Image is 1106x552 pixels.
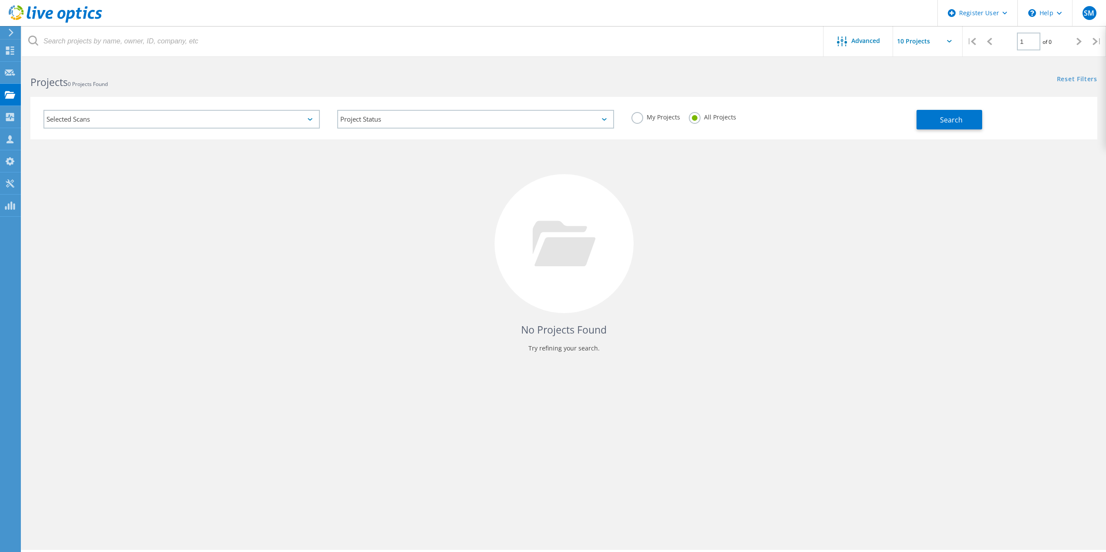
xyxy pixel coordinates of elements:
div: | [963,26,980,57]
p: Try refining your search. [39,341,1089,355]
span: Advanced [851,38,880,44]
span: of 0 [1043,38,1052,46]
span: 0 Projects Found [68,80,108,88]
a: Live Optics Dashboard [9,18,102,24]
a: Reset Filters [1057,76,1097,83]
span: Search [940,115,963,125]
div: | [1088,26,1106,57]
b: Projects [30,75,68,89]
label: My Projects [631,112,680,120]
button: Search [917,110,982,129]
h4: No Projects Found [39,323,1089,337]
svg: \n [1028,9,1036,17]
label: All Projects [689,112,736,120]
input: Search projects by name, owner, ID, company, etc [22,26,824,56]
span: SM [1084,10,1094,17]
div: Project Status [337,110,614,129]
div: Selected Scans [43,110,320,129]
